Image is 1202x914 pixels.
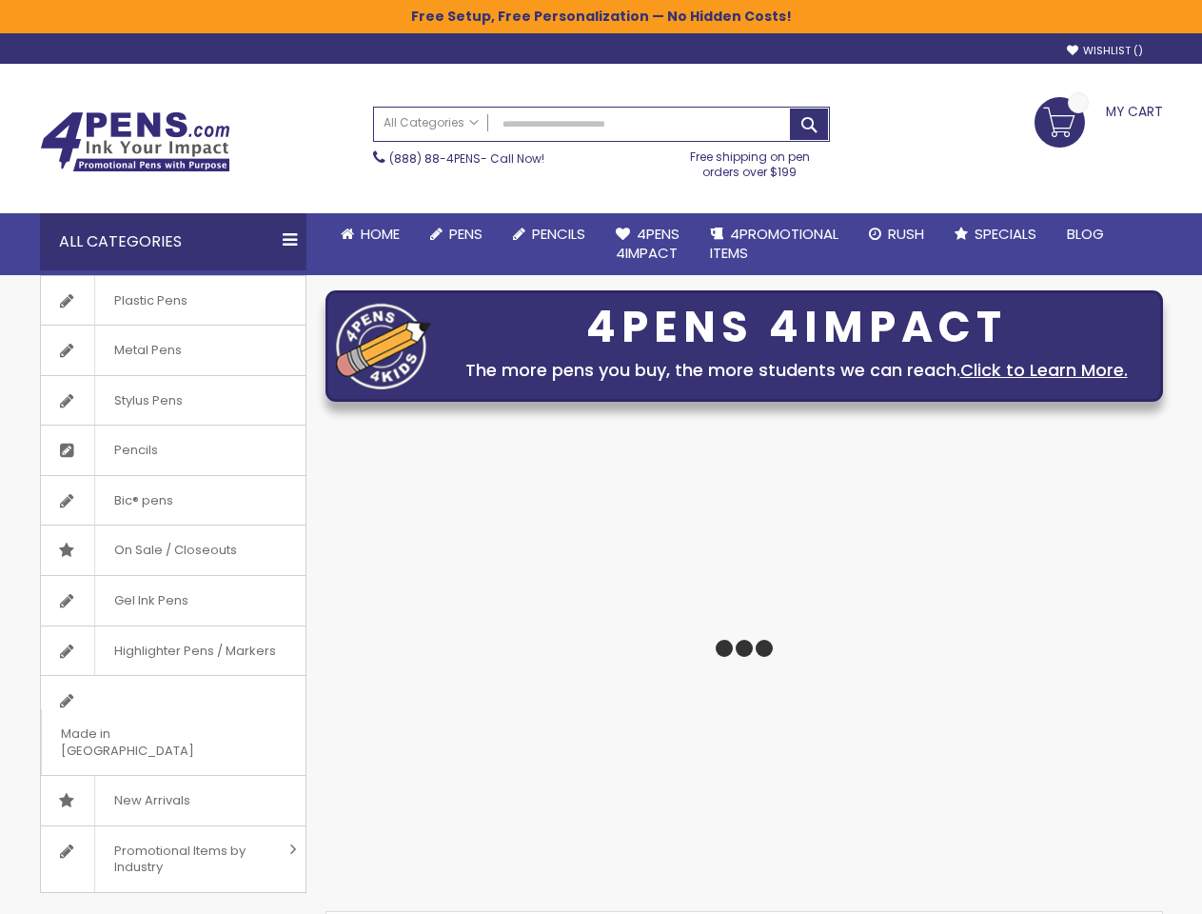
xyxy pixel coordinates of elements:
span: Gel Ink Pens [94,576,207,626]
div: The more pens you buy, the more students we can reach. [441,357,1153,384]
a: Click to Learn More. [960,358,1128,382]
a: Bic® pens [41,476,305,526]
span: 4PROMOTIONAL ITEMS [710,224,838,263]
span: Metal Pens [94,326,201,375]
a: Pencils [498,213,601,255]
a: 4Pens4impact [601,213,695,275]
div: 4PENS 4IMPACT [441,308,1153,348]
span: On Sale / Closeouts [94,526,256,575]
a: On Sale / Closeouts [41,526,305,575]
a: Metal Pens [41,326,305,375]
span: Specials [975,224,1036,244]
span: Plastic Pens [94,276,207,326]
a: 4PROMOTIONALITEMS [695,213,854,275]
div: All Categories [40,213,306,270]
span: - Call Now! [389,150,544,167]
span: Bic® pens [94,476,192,526]
a: Blog [1052,213,1119,255]
a: (888) 88-4PENS [389,150,481,167]
img: four_pen_logo.png [336,303,431,389]
span: New Arrivals [94,776,209,825]
span: 4Pens 4impact [616,224,680,263]
a: New Arrivals [41,776,305,825]
a: Promotional Items by Industry [41,826,305,892]
span: Blog [1067,224,1104,244]
a: Home [325,213,415,255]
a: All Categories [374,108,488,139]
span: Highlighter Pens / Markers [94,626,295,676]
a: Pencils [41,426,305,475]
span: Stylus Pens [94,376,202,426]
span: All Categories [384,115,479,130]
span: Rush [888,224,924,244]
a: Made in [GEOGRAPHIC_DATA] [41,676,305,775]
a: Specials [939,213,1052,255]
a: Highlighter Pens / Markers [41,626,305,676]
a: Wishlist [1067,44,1143,58]
span: Made in [GEOGRAPHIC_DATA] [41,709,258,775]
a: Rush [854,213,939,255]
span: Pencils [94,426,177,475]
a: Gel Ink Pens [41,576,305,626]
span: Promotional Items by Industry [94,826,283,892]
a: Pens [415,213,498,255]
a: Stylus Pens [41,376,305,426]
span: Pencils [532,224,585,244]
img: 4Pens Custom Pens and Promotional Products [40,111,230,172]
span: Home [361,224,400,244]
a: Plastic Pens [41,276,305,326]
div: Free shipping on pen orders over $199 [670,142,830,180]
span: Pens [449,224,483,244]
